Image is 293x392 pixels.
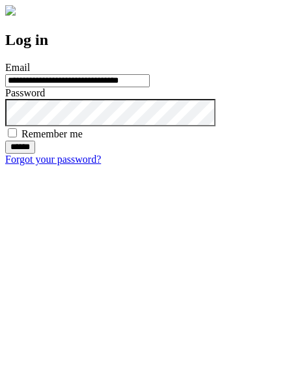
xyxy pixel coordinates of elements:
[5,154,101,165] a: Forgot your password?
[5,87,45,98] label: Password
[5,62,30,73] label: Email
[21,128,83,139] label: Remember me
[5,5,16,16] img: logo-4e3dc11c47720685a147b03b5a06dd966a58ff35d612b21f08c02c0306f2b779.png
[5,31,288,49] h2: Log in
